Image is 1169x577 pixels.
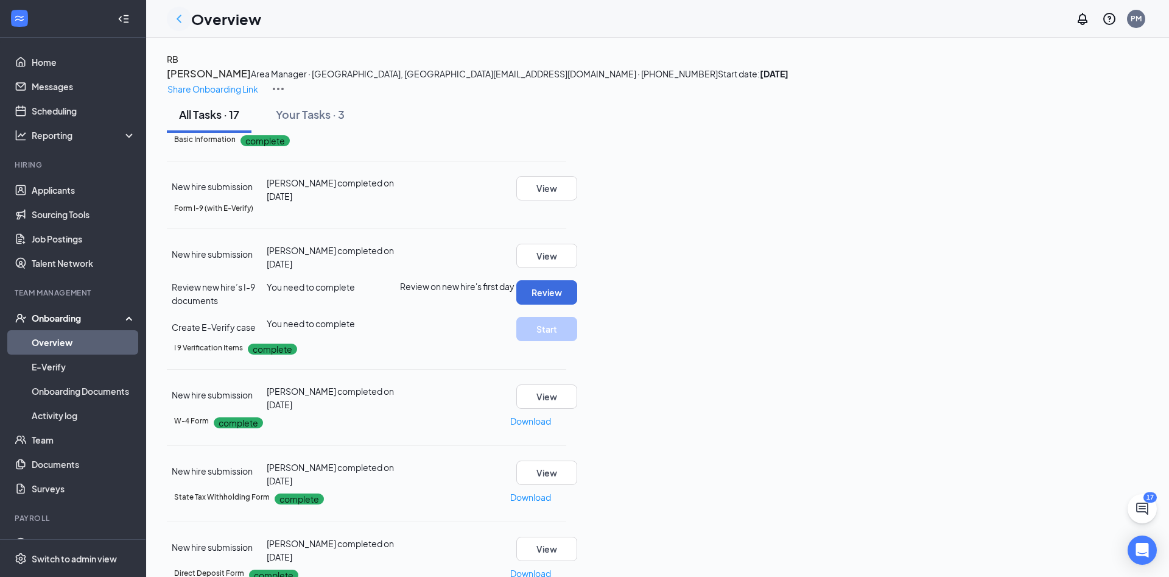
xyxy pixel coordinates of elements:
[174,416,209,427] h5: W-4 Form
[172,542,253,553] span: New hire submission
[516,317,577,341] button: Start
[32,227,136,251] a: Job Postings
[516,537,577,561] button: View
[15,288,133,298] div: Team Management
[167,66,251,82] button: [PERSON_NAME]
[15,312,27,324] svg: UserCheck
[1143,492,1157,503] div: 17
[516,280,577,305] button: Review
[32,553,117,565] div: Switch to admin view
[1135,501,1150,516] svg: ChatActive
[248,344,297,355] p: complete
[267,462,394,486] span: [PERSON_NAME] completed on [DATE]
[275,494,324,504] p: complete
[172,281,255,306] span: Review new hire’s I-9 documents
[167,82,259,96] button: Share Onboarding Link
[172,249,253,260] span: New hire submission
[32,428,136,452] a: Team
[400,280,514,292] span: Review on new hire's first day
[167,82,258,96] p: Share Onboarding Link
[32,74,136,99] a: Messages
[267,245,394,269] span: [PERSON_NAME] completed on [DATE]
[191,9,261,29] h1: Overview
[15,553,27,565] svg: Settings
[32,355,136,379] a: E-Verify
[267,281,355,292] span: You need to complete
[267,538,394,562] span: [PERSON_NAME] completed on [DATE]
[516,176,577,200] button: View
[32,531,136,556] a: PayrollCrown
[32,50,136,74] a: Home
[1102,12,1117,26] svg: QuestionInfo
[172,389,253,400] span: New hire submission
[516,461,577,485] button: View
[174,492,270,503] h5: State Tax Withholding Form
[510,487,552,507] button: Download
[214,417,263,428] p: complete
[251,68,493,79] span: Area Manager · [GEOGRAPHIC_DATA], [GEOGRAPHIC_DATA]
[32,403,136,428] a: Activity log
[1128,536,1157,565] div: Open Intercom Messenger
[32,312,125,324] div: Onboarding
[32,330,136,355] a: Overview
[172,181,253,192] span: New hire submission
[510,411,552,431] button: Download
[174,134,236,145] h5: Basic Information
[174,342,243,353] h5: I 9 Verification Items
[179,107,239,122] div: All Tasks · 17
[760,68,788,79] strong: [DATE]
[15,160,133,170] div: Hiring
[13,12,26,24] svg: WorkstreamLogo
[510,414,551,428] p: Download
[267,318,355,329] span: You need to complete
[718,68,788,79] span: Start date:
[267,386,394,410] span: [PERSON_NAME] completed on [DATE]
[32,178,136,202] a: Applicants
[174,203,253,214] h5: Form I-9 (with E-Verify)
[32,452,136,476] a: Documents
[516,384,577,409] button: View
[15,129,27,141] svg: Analysis
[1128,494,1157,523] button: ChatActive
[15,513,133,523] div: Payroll
[1075,12,1090,26] svg: Notifications
[32,202,136,227] a: Sourcing Tools
[516,244,577,268] button: View
[510,490,551,504] p: Download
[172,465,253,476] span: New hire submission
[271,82,286,96] img: More Actions
[118,13,130,25] svg: Collapse
[32,379,136,403] a: Onboarding Documents
[167,52,178,66] button: RB
[267,177,394,202] span: [PERSON_NAME] completed on [DATE]
[32,476,136,501] a: Surveys
[172,12,186,26] svg: ChevronLeft
[172,322,256,333] span: Create E-Verify case
[32,251,136,275] a: Talent Network
[240,135,290,146] p: complete
[276,107,345,122] div: Your Tasks · 3
[1131,13,1142,24] div: PM
[32,129,136,141] div: Reporting
[32,99,136,123] a: Scheduling
[493,68,718,79] span: [EMAIL_ADDRESS][DOMAIN_NAME] · [PHONE_NUMBER]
